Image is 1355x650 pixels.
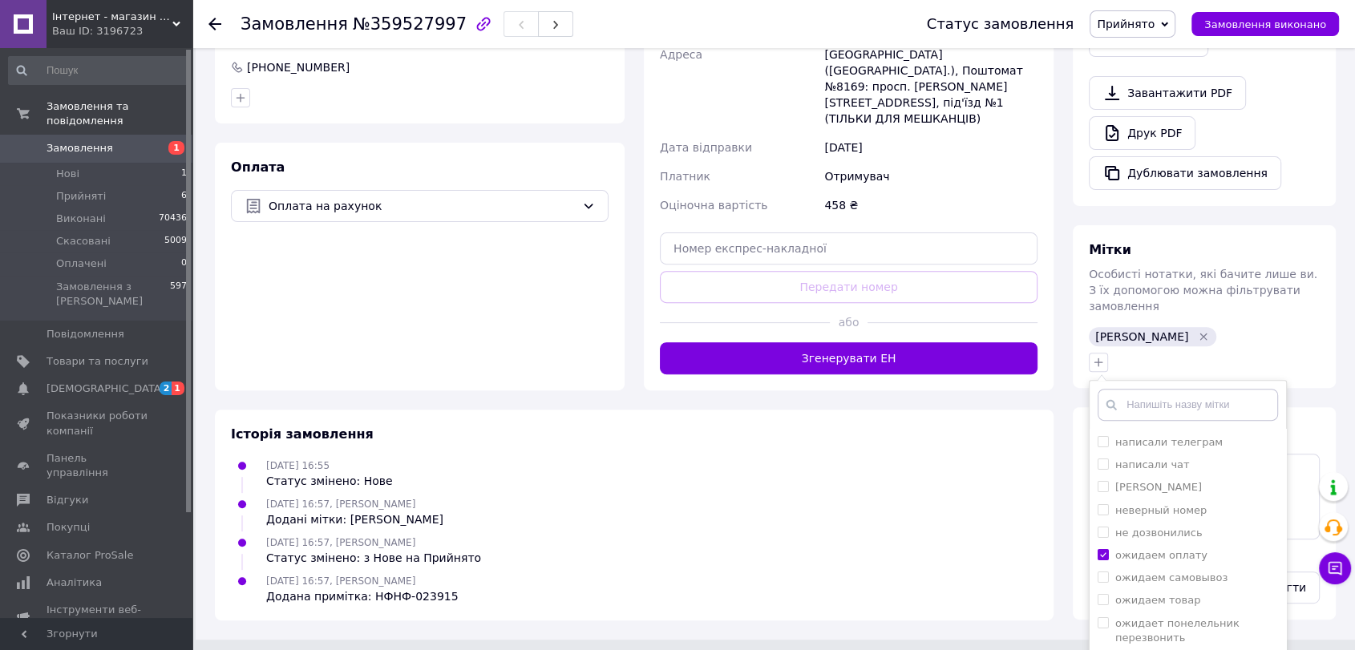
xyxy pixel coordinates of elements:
label: не дозвонились [1115,527,1203,539]
span: [PERSON_NAME] [1095,330,1188,343]
div: Ваш ID: 3196723 [52,24,192,38]
span: Замовлення виконано [1204,18,1326,30]
span: 0 [181,256,187,271]
span: Інтернет - магазин Odnorazka.ua [52,10,172,24]
span: Каталог ProSale [47,548,133,563]
span: 5009 [164,234,187,248]
span: Скасовані [56,234,111,248]
span: 6 [181,189,187,204]
span: Виконані [56,212,106,226]
span: або [830,314,868,330]
input: Номер експрес-накладної [660,232,1037,264]
button: Згенерувати ЕН [660,342,1037,374]
div: Додана примітка: НФНФ-023915 [266,588,459,604]
div: Отримувач [821,162,1041,191]
span: [DATE] 16:57, [PERSON_NAME] [266,575,415,587]
input: Напишіть назву мітки [1098,389,1278,421]
span: [DATE] 16:57, [PERSON_NAME] [266,537,415,548]
div: Повернутися назад [208,16,221,32]
span: 2 [160,382,172,395]
span: Замовлення [241,14,348,34]
span: Оплата на рахунок [269,197,576,215]
label: ожидает понелельник перезвонить [1115,617,1240,644]
div: [DATE] [821,133,1041,162]
div: Статус замовлення [927,16,1074,32]
span: Оплата [231,159,285,175]
div: Статус змінено: Нове [266,473,393,489]
label: неверный номер [1115,504,1207,516]
span: Оплачені [56,256,107,271]
span: Аналітика [47,575,102,590]
span: [DEMOGRAPHIC_DATA] [47,382,165,396]
span: 597 [170,280,187,309]
span: [DATE] 16:57, [PERSON_NAME] [266,499,415,510]
span: Замовлення [47,141,113,155]
span: Прийнято [1097,18,1155,30]
span: Особисті нотатки, які бачите лише ви. З їх допомогою можна фільтрувати замовлення [1089,268,1317,313]
button: Чат з покупцем [1319,552,1351,584]
div: [PHONE_NUMBER] [245,59,351,75]
span: Дата відправки [660,141,752,154]
span: Оціночна вартість [660,199,767,212]
span: Замовлення та повідомлення [47,99,192,128]
label: написали телеграм [1115,436,1223,448]
span: Панель управління [47,451,148,480]
div: Статус змінено: з Нове на Прийнято [266,550,481,566]
span: Адреса [660,48,702,61]
button: Дублювати замовлення [1089,156,1281,190]
svg: Видалити мітку [1197,330,1210,343]
span: Показники роботи компанії [47,409,148,438]
span: Повідомлення [47,327,124,341]
span: 1 [168,141,184,155]
button: Замовлення виконано [1191,12,1339,36]
span: [DATE] 16:55 [266,460,330,471]
span: 70436 [159,212,187,226]
a: Завантажити PDF [1089,76,1246,110]
label: ожидаем оплату [1115,549,1207,561]
span: Покупці [47,520,90,535]
span: Нові [56,167,79,181]
div: Додані мітки: [PERSON_NAME] [266,511,443,527]
span: 1 [172,382,184,395]
label: написали чат [1115,458,1190,470]
label: ожидаем самовывоз [1115,571,1228,583]
span: Прийняті [56,189,106,204]
span: Платник [660,170,710,183]
label: ожидаем товар [1115,594,1200,606]
span: Замовлення з [PERSON_NAME] [56,280,170,309]
div: 458 ₴ [821,191,1041,220]
div: [GEOGRAPHIC_DATA] ([GEOGRAPHIC_DATA].), Поштомат №8169: просп. [PERSON_NAME][STREET_ADDRESS], під... [821,40,1041,133]
span: 1 [181,167,187,181]
span: Товари та послуги [47,354,148,369]
span: Відгуки [47,493,88,507]
span: Інструменти веб-майстра та SEO [47,603,148,632]
span: Мітки [1089,242,1131,257]
input: Пошук [8,56,188,85]
label: [PERSON_NAME] [1115,481,1202,493]
span: Історія замовлення [231,426,374,442]
a: Друк PDF [1089,116,1195,150]
span: №359527997 [353,14,467,34]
